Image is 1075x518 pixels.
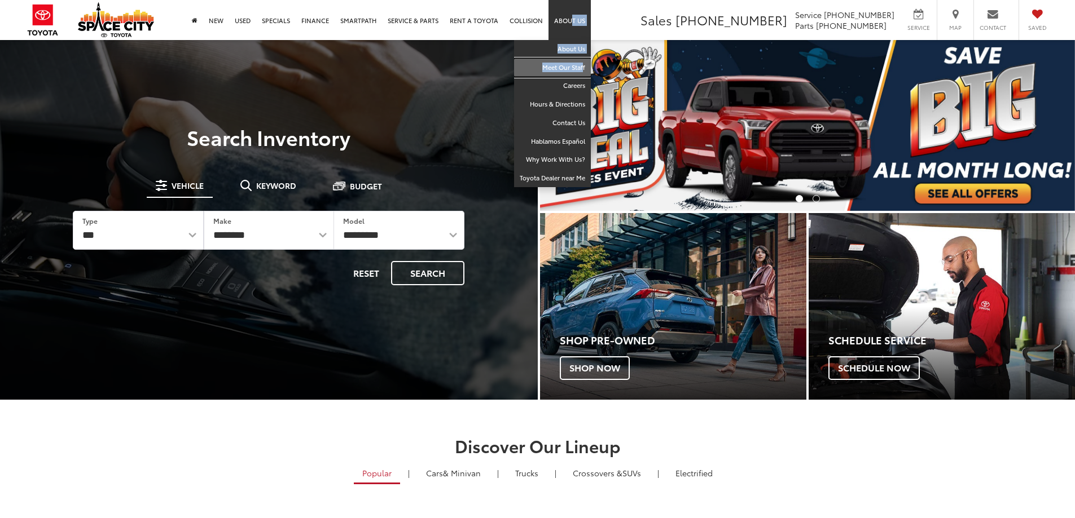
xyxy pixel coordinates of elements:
span: Crossovers & [573,467,622,479]
a: Popular [354,463,400,484]
span: Map [943,24,968,32]
a: About Us [514,40,591,59]
li: | [552,467,559,479]
a: Contact Us [514,114,591,132]
h4: Shop Pre-Owned [560,335,806,346]
button: Click to view next picture. [995,63,1075,188]
span: Budget [350,182,382,190]
a: Electrified [667,463,721,482]
span: [PHONE_NUMBER] [824,9,894,20]
a: SUVs [564,463,650,482]
span: Service [906,24,931,32]
a: Hablamos Español [514,132,591,151]
label: Model [343,216,365,225]
span: Saved [1025,24,1050,32]
h2: Discover Our Lineup [140,436,936,455]
button: Search [391,261,464,285]
span: [PHONE_NUMBER] [675,11,787,29]
label: Make [213,216,231,225]
div: Toyota [540,213,806,400]
span: Vehicle [172,181,204,189]
a: Why Work With Us? [514,150,591,169]
span: [PHONE_NUMBER] [816,20,887,31]
a: Trucks [507,463,547,482]
label: Type [82,216,98,225]
a: Meet Our Staff [514,59,591,77]
img: Space City Toyota [78,2,154,37]
li: | [655,467,662,479]
li: | [494,467,502,479]
a: Shop Pre-Owned Shop Now [540,213,806,400]
span: Parts [795,20,814,31]
div: Toyota [809,213,1075,400]
span: & Minivan [443,467,481,479]
span: Sales [640,11,672,29]
a: Hours & Directions [514,95,591,114]
li: Go to slide number 1. [796,195,803,202]
h4: Schedule Service [828,335,1075,346]
li: Go to slide number 2. [813,195,820,202]
a: Careers [514,77,591,95]
a: Cars [418,463,489,482]
span: Shop Now [560,356,630,380]
span: Service [795,9,822,20]
li: | [405,467,413,479]
a: Schedule Service Schedule Now [809,213,1075,400]
h3: Search Inventory [47,126,490,148]
button: Reset [344,261,389,285]
a: Toyota Dealer near Me [514,169,591,187]
span: Contact [980,24,1006,32]
span: Schedule Now [828,356,920,380]
span: Keyword [256,181,296,189]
